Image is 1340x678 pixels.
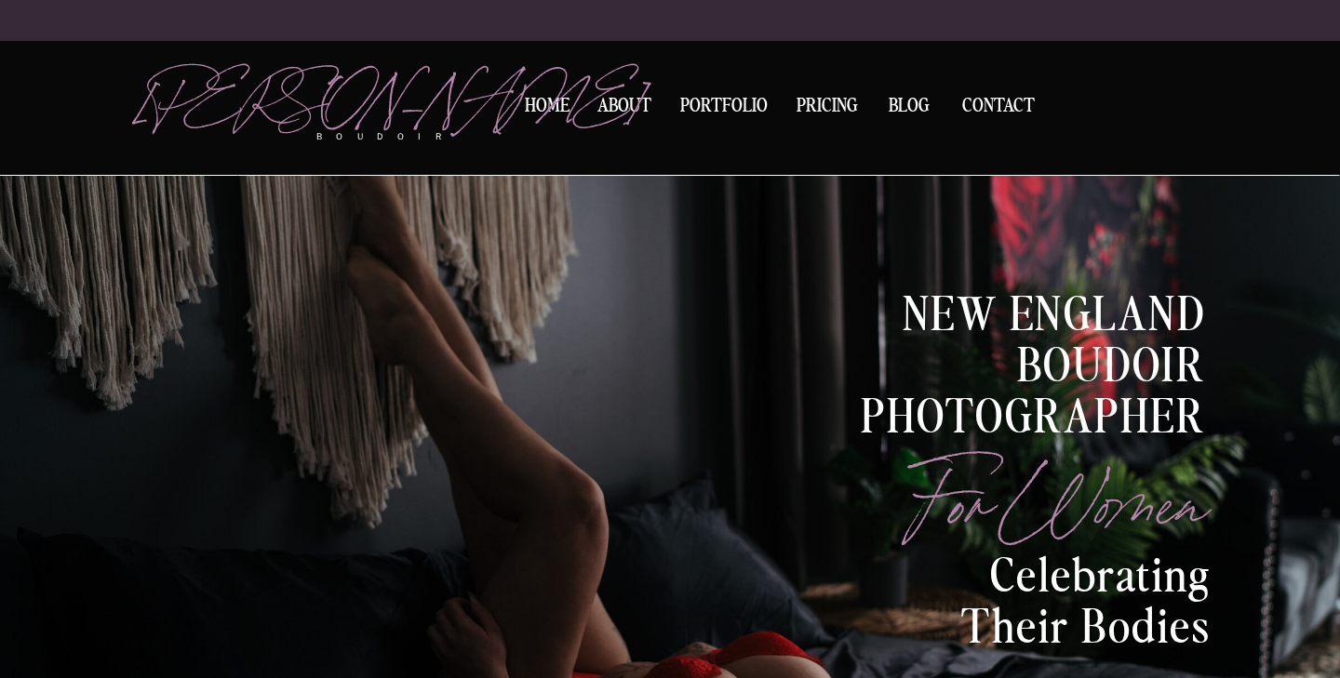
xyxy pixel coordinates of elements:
p: boudoir [316,130,471,143]
p: for women [800,439,1205,546]
a: BLOG [880,97,938,113]
a: Pricing [791,97,863,122]
a: [PERSON_NAME] [137,66,471,122]
h1: New England BOUDOIR Photographer [766,291,1205,393]
a: Contact [955,97,1042,116]
a: Portfolio [674,97,774,122]
p: celebrating their bodies [897,552,1211,661]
